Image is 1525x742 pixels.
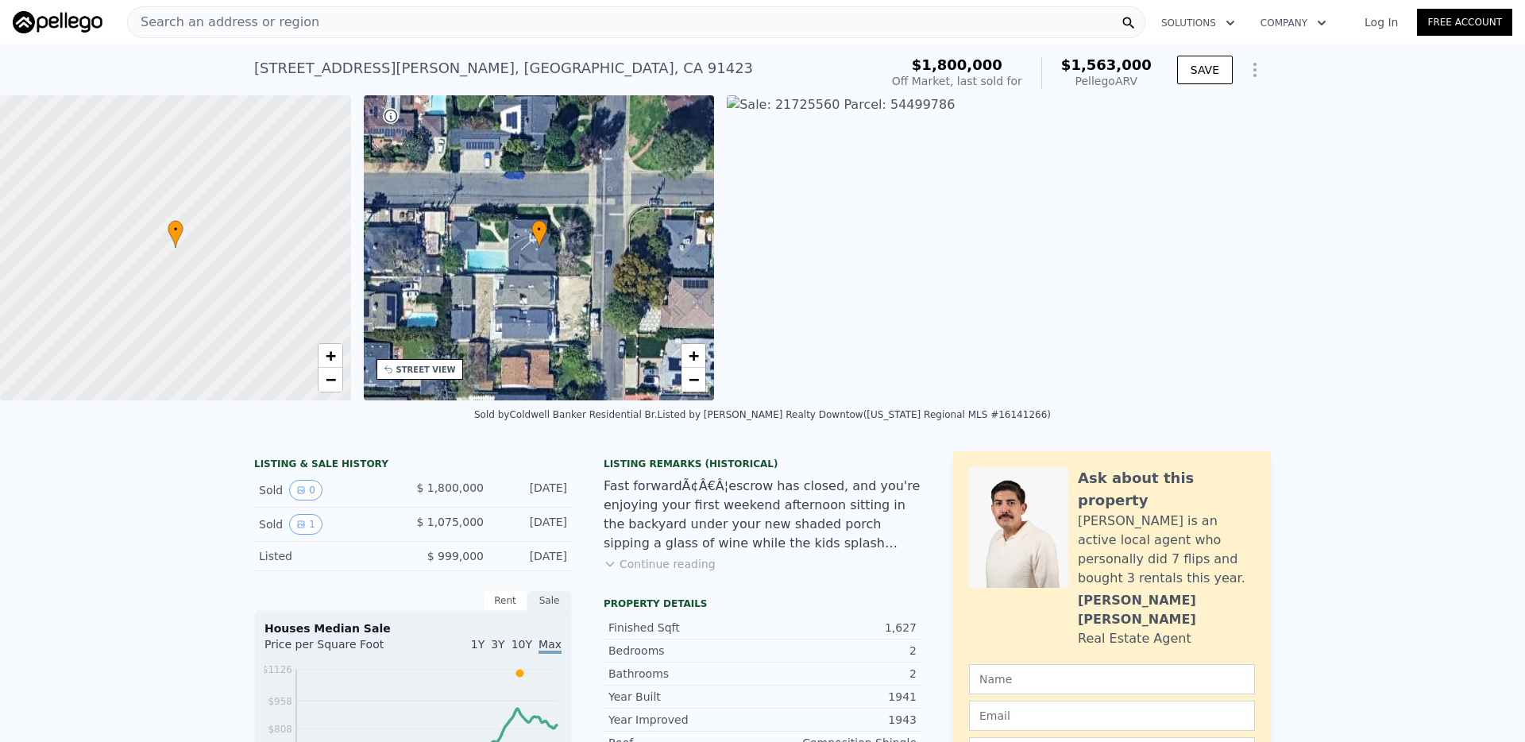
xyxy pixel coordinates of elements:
[1417,9,1512,36] a: Free Account
[657,409,1051,420] div: Listed by [PERSON_NAME] Realty Downtow ([US_STATE] Regional MLS #16141266)
[1078,467,1255,512] div: Ask about this property
[259,514,400,535] div: Sold
[13,11,102,33] img: Pellego
[762,689,917,705] div: 1941
[527,590,572,611] div: Sale
[1149,9,1248,37] button: Solutions
[1061,73,1152,89] div: Pellego ARV
[496,548,567,564] div: [DATE]
[491,638,504,651] span: 3Y
[604,556,716,572] button: Continue reading
[319,344,342,368] a: Zoom in
[604,477,921,553] div: Fast forwardÃ¢Â€Â¦escrow has closed, and you're enjoying your first weekend afternoon sitting in ...
[1239,54,1271,86] button: Show Options
[1078,512,1255,588] div: [PERSON_NAME] is an active local agent who personally did 7 flips and bought 3 rentals this year.
[531,220,547,248] div: •
[168,222,183,237] span: •
[604,597,921,610] div: Property details
[608,712,762,728] div: Year Improved
[608,643,762,659] div: Bedrooms
[474,409,657,420] div: Sold by Coldwell Banker Residential Br .
[762,712,917,728] div: 1943
[168,220,183,248] div: •
[608,689,762,705] div: Year Built
[1177,56,1233,84] button: SAVE
[912,56,1002,73] span: $1,800,000
[262,664,292,675] tspan: $1126
[254,458,572,473] div: LISTING & SALE HISTORY
[512,638,532,651] span: 10Y
[325,369,335,389] span: −
[483,590,527,611] div: Rent
[539,638,562,654] span: Max
[762,666,917,682] div: 2
[1061,56,1152,73] span: $1,563,000
[496,514,567,535] div: [DATE]
[892,73,1022,89] div: Off Market, last sold for
[608,620,762,636] div: Finished Sqft
[325,346,335,365] span: +
[254,57,753,79] div: [STREET_ADDRESS][PERSON_NAME] , [GEOGRAPHIC_DATA] , CA 91423
[427,550,484,562] span: $ 999,000
[496,480,567,500] div: [DATE]
[396,364,456,376] div: STREET VIEW
[531,222,547,237] span: •
[1248,9,1339,37] button: Company
[689,346,699,365] span: +
[416,516,484,528] span: $ 1,075,000
[471,638,485,651] span: 1Y
[289,480,322,500] button: View historical data
[259,480,400,500] div: Sold
[289,514,322,535] button: View historical data
[1345,14,1417,30] a: Log In
[762,620,917,636] div: 1,627
[128,13,319,32] span: Search an address or region
[264,636,413,662] div: Price per Square Foot
[319,368,342,392] a: Zoom out
[762,643,917,659] div: 2
[681,344,705,368] a: Zoom in
[604,458,921,470] div: Listing Remarks (Historical)
[969,664,1255,694] input: Name
[259,548,400,564] div: Listed
[608,666,762,682] div: Bathrooms
[969,701,1255,731] input: Email
[1078,629,1191,648] div: Real Estate Agent
[268,724,292,735] tspan: $808
[416,481,484,494] span: $ 1,800,000
[268,696,292,707] tspan: $958
[681,368,705,392] a: Zoom out
[689,369,699,389] span: −
[1078,591,1255,629] div: [PERSON_NAME] [PERSON_NAME]
[264,620,562,636] div: Houses Median Sale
